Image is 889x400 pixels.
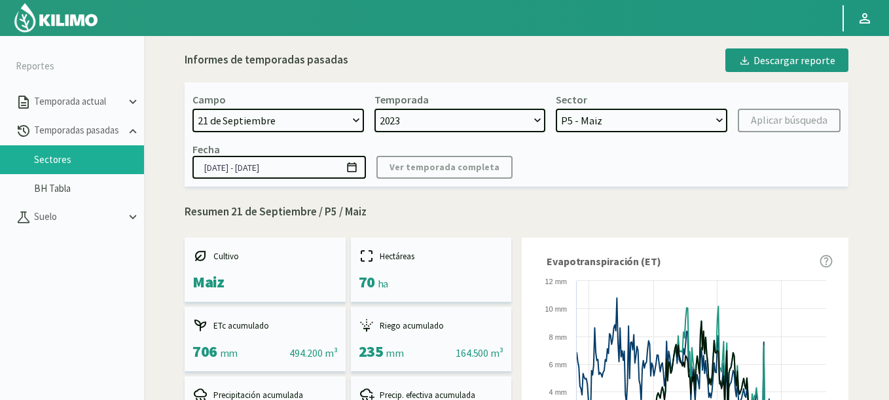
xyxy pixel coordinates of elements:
div: Fecha [192,143,220,156]
span: Maiz [192,272,224,292]
div: Cultivo [192,248,338,264]
kil-mini-card: report-summary-cards.HECTARES [351,238,512,302]
div: 164.500 m³ [456,345,503,361]
text: 12 mm [545,278,567,285]
span: 70 [359,272,375,292]
img: Kilimo [13,2,99,33]
span: Evapotranspiración (ET) [547,253,661,269]
p: Temporadas pasadas [31,123,126,138]
a: Sectores [34,154,144,166]
div: 494.200 m³ [289,345,337,361]
kil-mini-card: report-summary-cards.ACCUMULATED_IRRIGATION [351,307,512,371]
div: Riego acumulado [359,318,504,333]
span: 235 [359,341,384,361]
div: ETc acumulado [192,318,338,333]
text: 8 mm [549,333,568,341]
div: Sector [556,93,587,106]
text: 6 mm [549,361,568,369]
a: BH Tabla [34,183,144,194]
kil-mini-card: report-summary-cards.CROP [185,238,346,302]
p: Resumen 21 de Septiembre / P5 / Maiz [185,204,848,221]
text: 10 mm [545,305,567,313]
div: Informes de temporadas pasadas [185,52,348,69]
div: Hectáreas [359,248,504,264]
div: Descargar reporte [738,52,835,68]
span: mm [386,346,403,359]
p: Suelo [31,209,126,225]
div: Campo [192,93,226,106]
span: mm [220,346,238,359]
p: Temporada actual [31,94,126,109]
span: 706 [192,341,217,361]
button: Descargar reporte [725,48,848,72]
text: 4 mm [549,388,568,396]
kil-mini-card: report-summary-cards.ACCUMULATED_ETC [185,307,346,371]
span: ha [378,277,388,290]
div: Temporada [374,93,429,106]
input: dd/mm/yyyy - dd/mm/yyyy [192,156,366,179]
